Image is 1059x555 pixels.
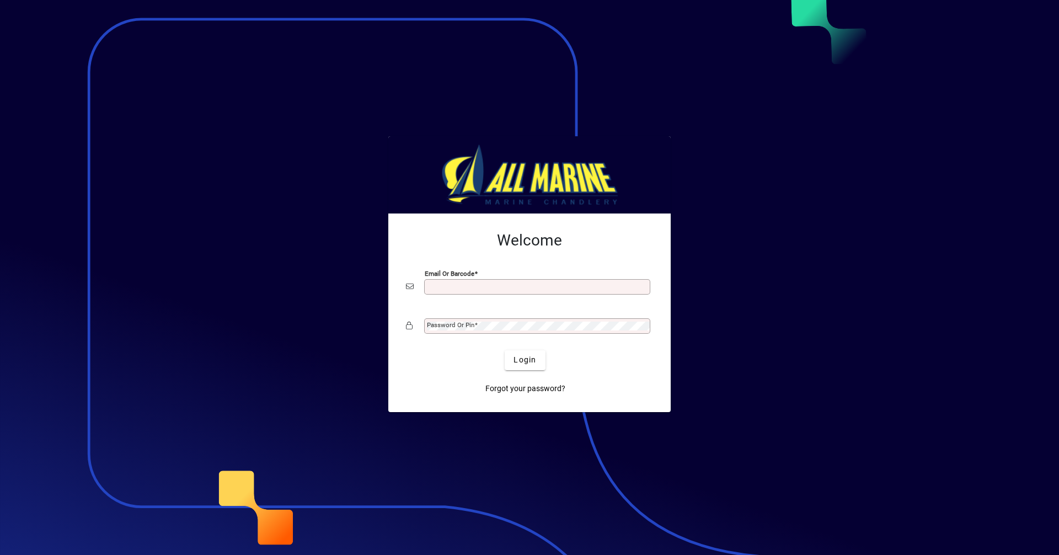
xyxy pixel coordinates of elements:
[505,350,545,370] button: Login
[425,269,474,277] mat-label: Email or Barcode
[427,321,474,329] mat-label: Password or Pin
[406,231,653,250] h2: Welcome
[481,379,570,399] a: Forgot your password?
[485,383,565,394] span: Forgot your password?
[514,354,536,366] span: Login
